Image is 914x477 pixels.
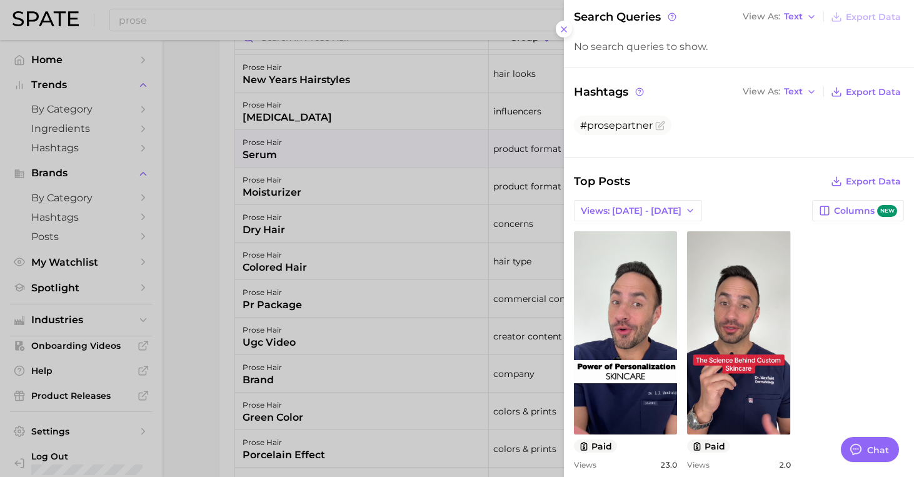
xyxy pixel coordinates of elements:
[743,88,780,95] span: View As
[687,439,730,453] button: paid
[687,460,710,469] span: Views
[828,173,904,190] button: Export Data
[574,439,617,453] button: paid
[574,200,702,221] button: Views: [DATE] - [DATE]
[743,13,780,20] span: View As
[779,460,791,469] span: 2.0
[581,206,681,216] span: Views: [DATE] - [DATE]
[846,87,901,98] span: Export Data
[828,8,904,26] button: Export Data
[846,12,901,23] span: Export Data
[574,173,630,190] span: Top Posts
[784,13,803,20] span: Text
[740,9,820,25] button: View AsText
[574,460,596,469] span: Views
[784,88,803,95] span: Text
[574,8,678,26] span: Search Queries
[574,41,904,53] div: No search queries to show.
[740,84,820,100] button: View AsText
[580,119,653,131] span: #prosepartner
[846,176,901,187] span: Export Data
[574,83,646,101] span: Hashtags
[834,205,897,217] span: Columns
[812,200,904,221] button: Columnsnew
[877,205,897,217] span: new
[828,83,904,101] button: Export Data
[660,460,677,469] span: 23.0
[655,121,665,131] button: Flag as miscategorized or irrelevant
